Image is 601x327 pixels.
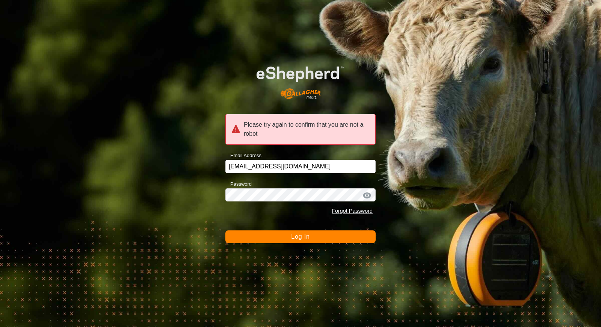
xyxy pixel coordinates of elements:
span: Log In [291,233,310,240]
a: Forgot Password [332,208,373,214]
label: Email Address [225,152,261,159]
label: Password [225,180,252,188]
div: Please try again to confirm that you are not a robot [225,114,376,145]
input: Email Address [225,160,376,173]
img: E-shepherd Logo [240,54,361,105]
button: Log In [225,230,376,243]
